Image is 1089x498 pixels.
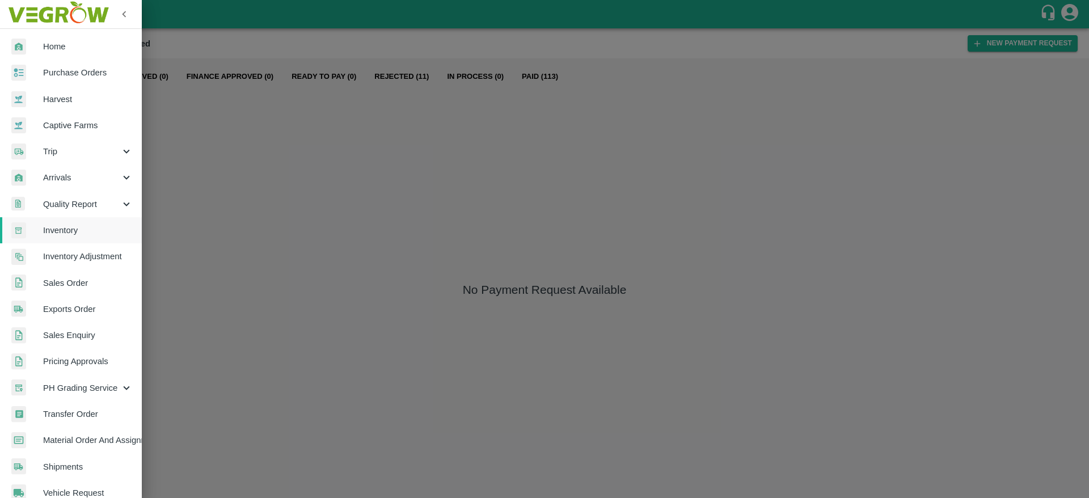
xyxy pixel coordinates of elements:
[43,66,133,79] span: Purchase Orders
[43,40,133,53] span: Home
[11,222,26,239] img: whInventory
[43,355,133,368] span: Pricing Approvals
[11,458,26,475] img: shipments
[11,275,26,291] img: sales
[11,91,26,108] img: harvest
[11,301,26,317] img: shipments
[43,224,133,237] span: Inventory
[11,248,26,265] img: inventory
[11,65,26,81] img: reciept
[43,461,133,473] span: Shipments
[11,144,26,160] img: delivery
[11,170,26,186] img: whArrival
[43,250,133,263] span: Inventory Adjustment
[43,171,120,184] span: Arrivals
[43,408,133,420] span: Transfer Order
[43,145,120,158] span: Trip
[43,277,133,289] span: Sales Order
[11,379,26,396] img: whTracker
[43,198,120,210] span: Quality Report
[11,327,26,344] img: sales
[11,432,26,449] img: centralMaterial
[43,434,133,446] span: Material Order And Assignment
[11,406,26,423] img: whTransfer
[11,353,26,370] img: sales
[43,382,120,394] span: PH Grading Service
[43,329,133,341] span: Sales Enquiry
[43,303,133,315] span: Exports Order
[11,197,25,211] img: qualityReport
[11,39,26,55] img: whArrival
[43,93,133,105] span: Harvest
[43,119,133,132] span: Captive Farms
[11,117,26,134] img: harvest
